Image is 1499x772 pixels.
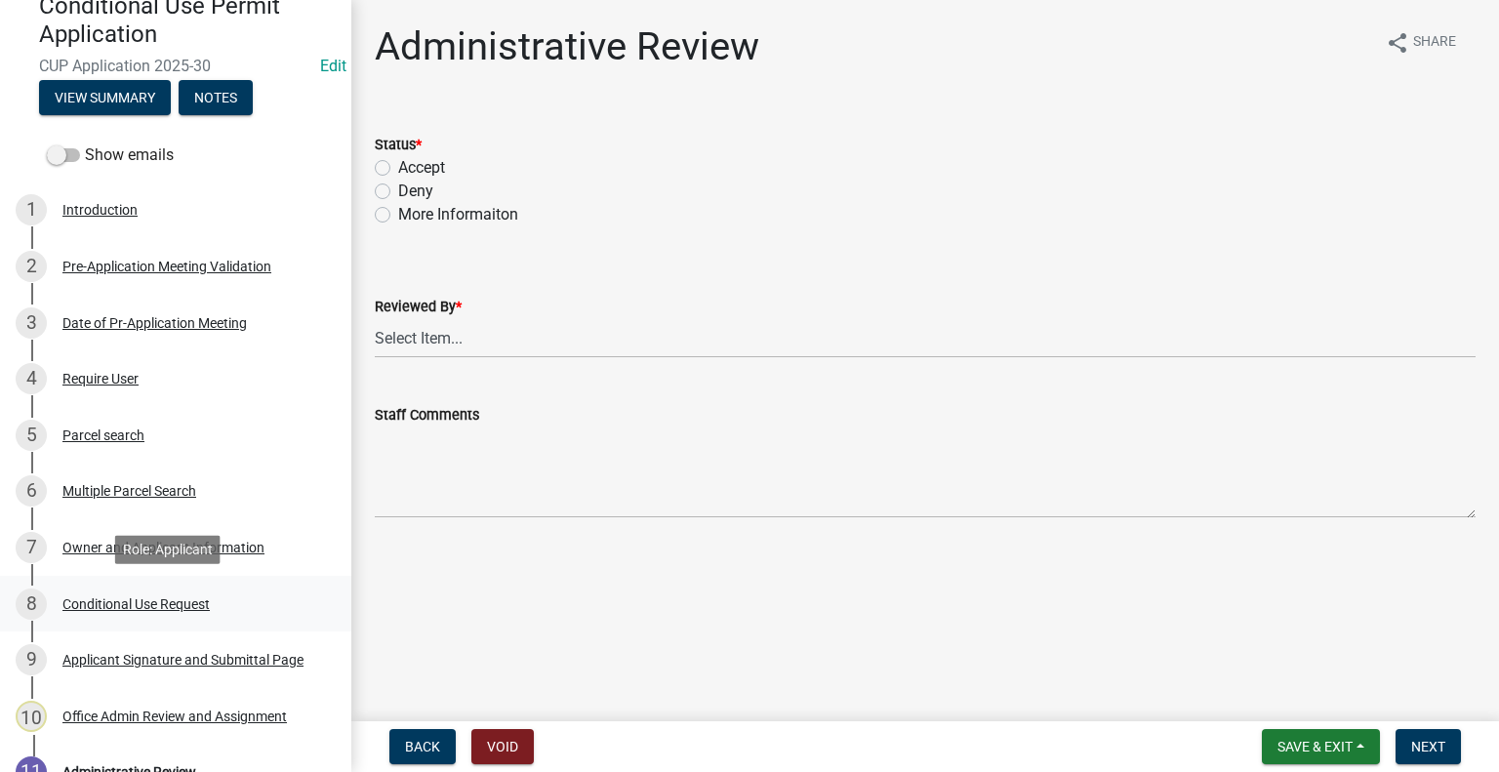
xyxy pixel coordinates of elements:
span: Share [1413,31,1456,55]
button: View Summary [39,80,171,115]
div: Date of Pr-Application Meeting [62,316,247,330]
div: 1 [16,194,47,225]
button: Void [471,729,534,764]
div: 6 [16,475,47,507]
span: Next [1411,739,1445,754]
button: shareShare [1370,23,1472,61]
wm-modal-confirm: Edit Application Number [320,57,346,75]
label: Status [375,139,422,152]
div: Role: Applicant [115,535,221,563]
div: Multiple Parcel Search [62,484,196,498]
div: 10 [16,701,47,732]
div: Pre-Application Meeting Validation [62,260,271,273]
div: Require User [62,372,139,386]
button: Notes [179,80,253,115]
i: share [1386,31,1409,55]
div: 4 [16,363,47,394]
div: 9 [16,644,47,675]
label: Show emails [47,143,174,167]
div: Applicant Signature and Submittal Page [62,653,304,667]
span: CUP Application 2025-30 [39,57,312,75]
div: 5 [16,420,47,451]
h1: Administrative Review [375,23,759,70]
div: 3 [16,307,47,339]
button: Save & Exit [1262,729,1380,764]
wm-modal-confirm: Notes [179,91,253,106]
button: Next [1396,729,1461,764]
div: Conditional Use Request [62,597,210,611]
a: Edit [320,57,346,75]
div: 2 [16,251,47,282]
label: Staff Comments [375,409,479,423]
wm-modal-confirm: Summary [39,91,171,106]
div: 8 [16,589,47,620]
div: 7 [16,532,47,563]
span: Save & Exit [1277,739,1353,754]
button: Back [389,729,456,764]
div: Owner and Applicant Information [62,541,264,554]
label: More Informaiton [398,203,518,226]
label: Deny [398,180,433,203]
label: Accept [398,156,445,180]
div: Office Admin Review and Assignment [62,710,287,723]
label: Reviewed By [375,301,462,314]
div: Parcel search [62,428,144,442]
div: Introduction [62,203,138,217]
span: Back [405,739,440,754]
